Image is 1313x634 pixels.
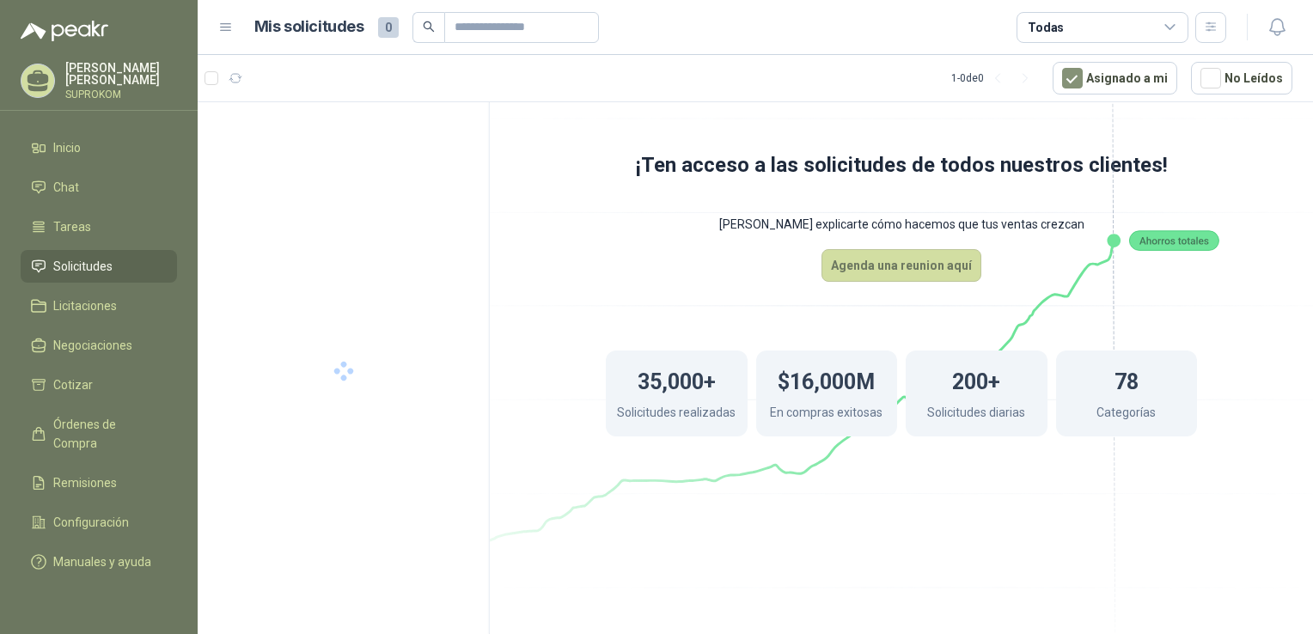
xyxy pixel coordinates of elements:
[53,217,91,236] span: Tareas
[21,21,108,41] img: Logo peakr
[1053,62,1177,94] button: Asignado a mi
[65,89,177,100] p: SUPROKOM
[53,513,129,532] span: Configuración
[1028,18,1064,37] div: Todas
[53,296,117,315] span: Licitaciones
[617,403,736,426] p: Solicitudes realizadas
[21,506,177,539] a: Configuración
[53,257,113,276] span: Solicitudes
[951,64,1039,92] div: 1 - 0 de 0
[53,138,81,157] span: Inicio
[53,552,151,571] span: Manuales y ayuda
[53,336,132,355] span: Negociaciones
[927,403,1025,426] p: Solicitudes diarias
[53,415,161,453] span: Órdenes de Compra
[1191,62,1292,94] button: No Leídos
[21,171,177,204] a: Chat
[952,361,1000,399] h1: 200+
[21,329,177,362] a: Negociaciones
[21,131,177,164] a: Inicio
[821,249,981,282] button: Agenda una reunion aquí
[21,466,177,499] a: Remisiones
[1096,403,1156,426] p: Categorías
[378,17,399,38] span: 0
[53,375,93,394] span: Cotizar
[423,21,435,33] span: search
[770,403,882,426] p: En compras exitosas
[21,290,177,322] a: Licitaciones
[65,62,177,86] p: [PERSON_NAME] [PERSON_NAME]
[778,361,875,399] h1: $16,000M
[21,250,177,283] a: Solicitudes
[21,408,177,460] a: Órdenes de Compra
[21,369,177,401] a: Cotizar
[21,546,177,578] a: Manuales y ayuda
[53,473,117,492] span: Remisiones
[254,15,364,40] h1: Mis solicitudes
[638,361,716,399] h1: 35,000+
[21,210,177,243] a: Tareas
[1115,361,1139,399] h1: 78
[53,178,79,197] span: Chat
